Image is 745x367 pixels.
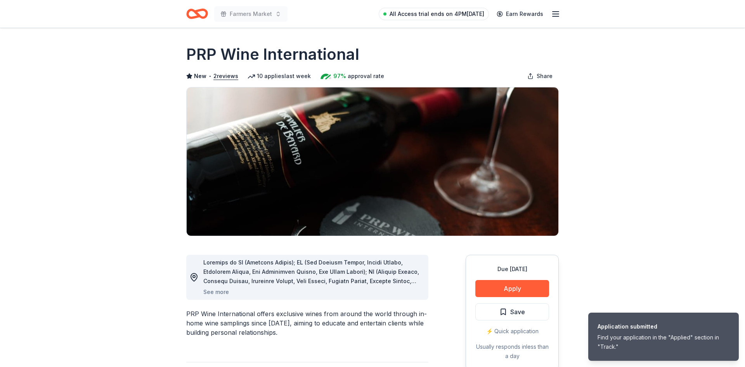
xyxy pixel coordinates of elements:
[194,71,206,81] span: New
[209,73,211,79] span: •
[475,327,549,336] div: ⚡️ Quick application
[186,5,208,23] a: Home
[598,333,729,351] div: Find your application in the "Applied" section in "Track."
[186,309,428,337] div: PRP Wine International offers exclusive wines from around the world through in-home wine sampling...
[475,264,549,274] div: Due [DATE]
[379,8,489,20] a: All Access trial ends on 4PM[DATE]
[537,71,553,81] span: Share
[492,7,548,21] a: Earn Rewards
[598,322,729,331] div: Application submitted
[510,307,525,317] span: Save
[186,43,359,65] h1: PRP Wine International
[475,342,549,361] div: Usually responds in less than a day
[475,303,549,320] button: Save
[475,280,549,297] button: Apply
[521,68,559,84] button: Share
[213,71,238,81] button: 2reviews
[230,9,272,19] span: Farmers Market
[348,71,384,81] span: approval rate
[390,9,484,19] span: All Access trial ends on 4PM[DATE]
[333,71,346,81] span: 97%
[203,287,229,297] button: See more
[248,71,311,81] div: 10 applies last week
[214,6,288,22] button: Farmers Market
[187,87,558,236] img: Image for PRP Wine International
